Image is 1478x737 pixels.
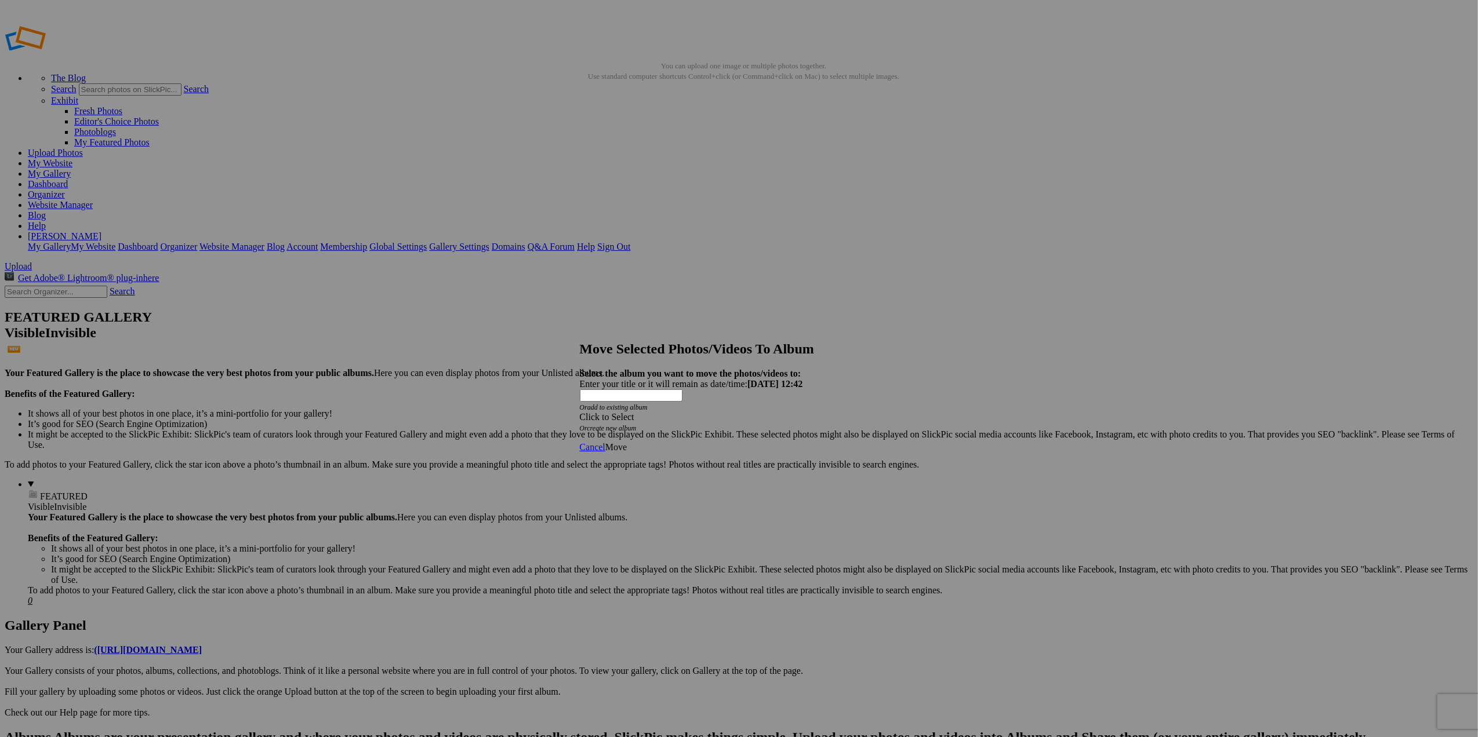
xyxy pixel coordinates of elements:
[587,403,648,411] a: add to existing album
[747,379,802,389] b: [DATE] 12:42
[605,442,627,452] span: Move
[580,412,634,422] span: Click to Select
[580,424,637,432] i: Or
[580,341,887,357] h2: Move Selected Photos/Videos To Album
[580,379,887,389] div: Enter your title or it will remain as date/time:
[580,368,801,378] strong: Select the album you want to move the photos/videos to:
[587,424,636,432] a: create new album
[580,442,605,452] a: Cancel
[580,403,648,411] i: Or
